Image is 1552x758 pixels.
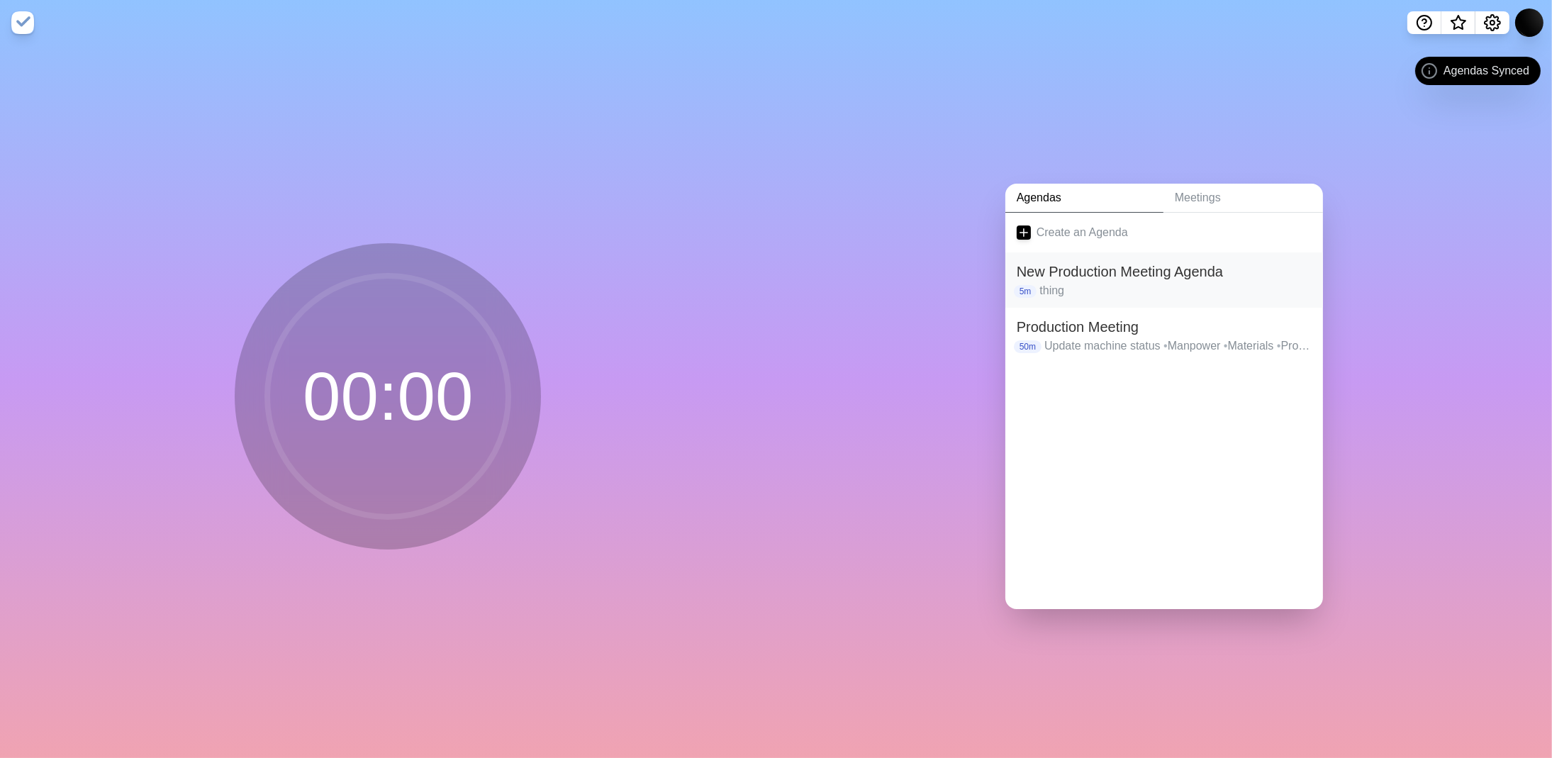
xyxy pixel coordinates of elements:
[1005,184,1163,213] a: Agendas
[1044,338,1312,355] p: Update machine status Manpower Materials Processes Compare output Jobs at risk Plan Cutting Plan ...
[1017,316,1312,338] h2: Production Meeting
[1444,62,1529,79] span: Agendas Synced
[1277,340,1281,352] span: •
[1224,340,1228,352] span: •
[1163,340,1168,352] span: •
[1441,11,1475,34] button: What’s new
[1475,11,1509,34] button: Settings
[1014,285,1037,298] p: 5m
[1407,11,1441,34] button: Help
[1005,213,1323,252] a: Create an Agenda
[1163,184,1323,213] a: Meetings
[1039,282,1311,299] p: thing
[1014,340,1042,353] p: 50m
[11,11,34,34] img: timeblocks logo
[1017,261,1312,282] h2: New Production Meeting Agenda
